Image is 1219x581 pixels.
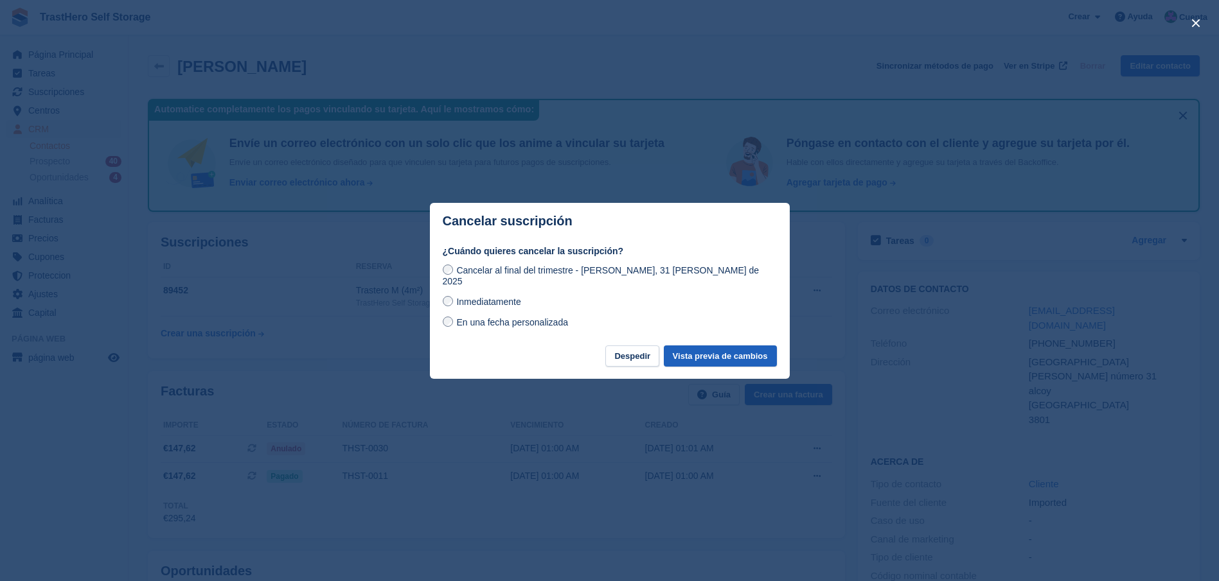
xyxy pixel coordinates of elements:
[1186,13,1206,33] button: close
[443,264,453,275] input: Cancelar al final del trimestre - [PERSON_NAME], 31 [PERSON_NAME] de 2025
[456,297,521,307] span: Inmediatamente
[605,345,659,367] button: Despedir
[443,296,453,306] input: Inmediatamente
[664,345,777,367] button: Vista previa de cambios
[443,245,777,258] label: ¿Cuándo quieres cancelar la suscripción?
[456,317,568,327] span: En una fecha personalizada
[443,214,573,229] p: Cancelar suscripción
[443,317,453,327] input: En una fecha personalizada
[443,265,760,287] span: Cancelar al final del trimestre - [PERSON_NAME], 31 [PERSON_NAME] de 2025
